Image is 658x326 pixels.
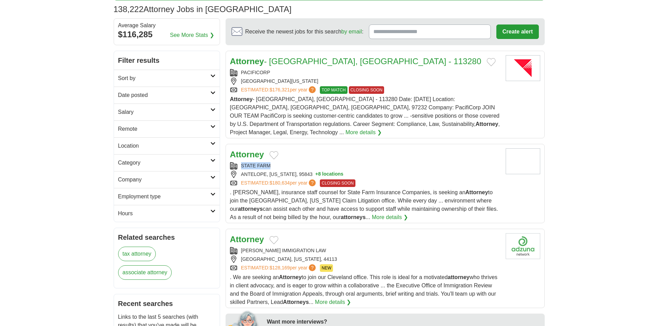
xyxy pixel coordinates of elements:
[309,179,316,186] span: ?
[230,235,264,244] a: Attorney
[114,3,144,16] span: 138,222
[230,96,253,102] strong: Attorney
[118,74,210,82] h2: Sort by
[506,233,540,259] img: Company logo
[114,87,220,103] a: Date posted
[241,264,317,272] a: ESTIMATED:$128,169per year?
[238,206,263,212] strong: attorneys
[114,70,220,87] a: Sort by
[118,91,210,99] h2: Date posted
[118,108,210,116] h2: Salary
[118,125,210,133] h2: Remote
[114,205,220,222] a: Hours
[118,23,216,28] div: Average Salary
[241,179,317,187] a: ESTIMATED:$180,634per year?
[118,232,216,243] h2: Related searches
[487,58,496,66] button: Add to favorite jobs
[230,189,498,220] span: . [PERSON_NAME], insurance staff counsel for State Farm Insurance Companies, is seeking an to joi...
[118,192,210,201] h2: Employment type
[230,96,500,135] span: - [GEOGRAPHIC_DATA], [GEOGRAPHIC_DATA] - 113280 Date: [DATE] Location: [GEOGRAPHIC_DATA], [GEOGRA...
[309,264,316,271] span: ?
[241,163,271,168] a: STATE FARM
[118,176,210,184] h2: Company
[465,189,488,195] strong: Attorney
[448,274,469,280] strong: attorney
[506,55,540,81] img: PacifiCorp logo
[114,171,220,188] a: Company
[341,214,366,220] strong: attorneys
[230,150,264,159] a: Attorney
[241,86,317,94] a: ESTIMATED:$176,321per year?
[118,298,216,309] h2: Recent searches
[269,236,278,244] button: Add to favorite jobs
[118,209,210,218] h2: Hours
[320,179,355,187] span: CLOSING SOON
[245,28,363,36] span: Receive the newest jobs for this search :
[114,154,220,171] a: Category
[315,298,351,306] a: More details ❯
[315,171,343,178] button: +8 locations
[170,31,214,39] a: See More Stats ❯
[118,247,156,261] a: tax attorney
[320,264,333,272] span: NEW
[349,86,384,94] span: CLOSING SOON
[476,121,498,127] strong: Attorney
[269,265,289,270] span: $128,169
[269,151,278,159] button: Add to favorite jobs
[341,29,362,34] a: by email
[267,318,541,326] div: Want more interviews?
[230,57,264,66] strong: Attorney
[114,188,220,205] a: Employment type
[496,24,538,39] button: Create alert
[372,213,408,221] a: More details ❯
[230,57,481,66] a: Attorney- [GEOGRAPHIC_DATA], [GEOGRAPHIC_DATA] - 113280
[118,28,216,41] div: $116,285
[309,86,316,93] span: ?
[118,159,210,167] h2: Category
[114,137,220,154] a: Location
[230,171,500,178] div: ANTELOPE, [US_STATE], 95843
[241,70,270,75] a: PACIFICORP
[114,103,220,120] a: Salary
[114,4,292,14] h1: Attorney Jobs in [GEOGRAPHIC_DATA]
[230,256,500,263] div: [GEOGRAPHIC_DATA], [US_STATE], 44113
[118,142,210,150] h2: Location
[230,274,498,305] span: . We are seeking an to join our Cleveland office. This role is ideal for a motivated who thrives ...
[118,265,172,280] a: associate attorney
[114,51,220,70] h2: Filter results
[269,87,289,92] span: $176,321
[230,247,500,254] div: [PERSON_NAME] IMMIGRATION LAW
[283,299,309,305] strong: Attorneys
[506,148,540,174] img: State Farm logo
[114,120,220,137] a: Remote
[320,86,347,94] span: TOP MATCH
[315,171,318,178] span: +
[279,274,302,280] strong: Attorney
[230,78,500,85] div: [GEOGRAPHIC_DATA][US_STATE]
[269,180,289,186] span: $180,634
[345,128,382,137] a: More details ❯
